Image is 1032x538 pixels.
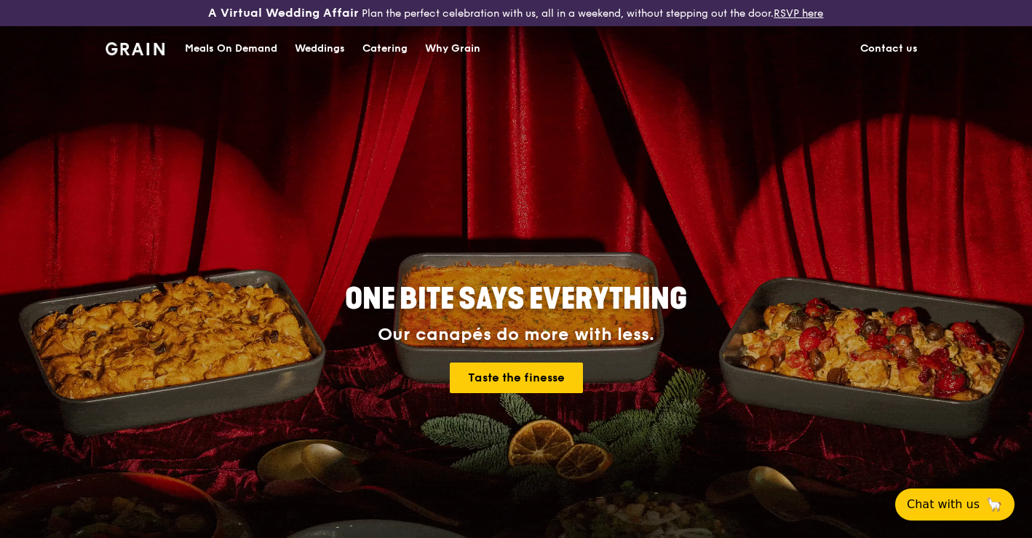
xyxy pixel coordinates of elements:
div: Our canapés do more with less. [254,325,778,345]
a: Weddings [286,27,354,71]
div: Weddings [295,27,345,71]
div: Catering [362,27,408,71]
span: ONE BITE SAYS EVERYTHING [345,282,687,317]
img: Grain [106,42,164,55]
a: Contact us [852,27,926,71]
a: Taste the finesse [450,363,583,393]
a: Why Grain [416,27,489,71]
div: Why Grain [425,27,480,71]
a: RSVP here [774,7,823,20]
span: Chat with us [907,496,980,513]
a: Catering [354,27,416,71]
button: Chat with us🦙 [895,488,1015,521]
div: Plan the perfect celebration with us, all in a weekend, without stepping out the door. [172,6,860,20]
span: 🦙 [985,496,1003,513]
h3: A Virtual Wedding Affair [208,6,359,20]
div: Meals On Demand [185,27,277,71]
a: GrainGrain [106,25,164,69]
